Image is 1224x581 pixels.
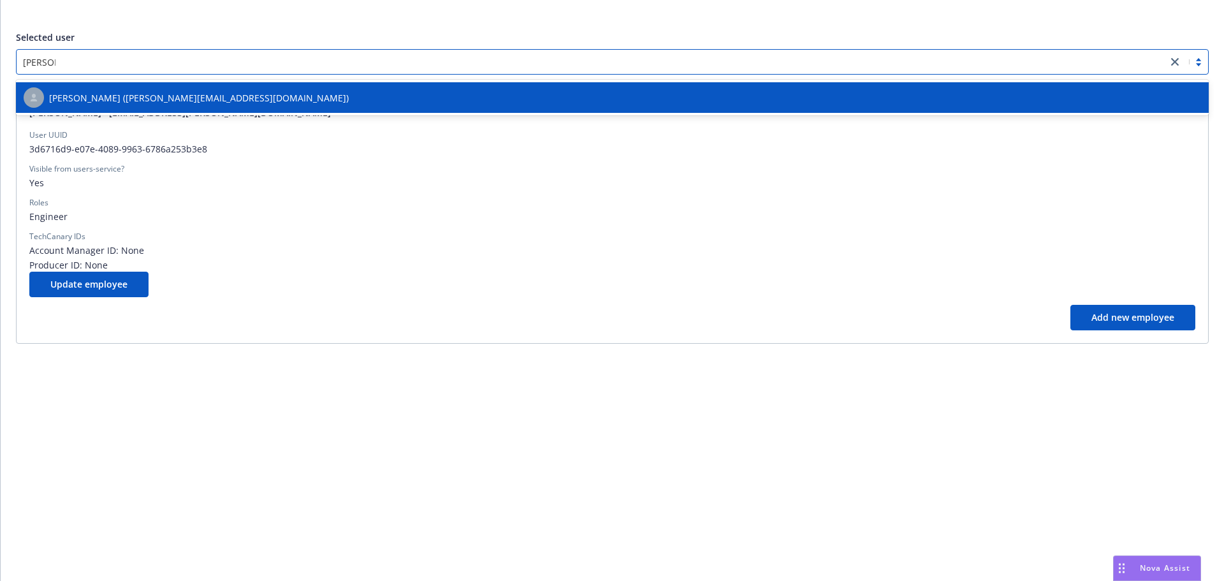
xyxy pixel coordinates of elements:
button: Nova Assist [1113,555,1201,581]
span: Producer ID: None [29,258,1195,272]
span: Selected user [16,31,75,43]
span: 3d6716d9-e07e-4089-9963-6786a253b3e8 [29,142,1195,156]
span: Engineer [29,210,1195,223]
button: Update employee [29,272,149,297]
span: Add new employee [1091,311,1174,323]
div: Drag to move [1114,556,1130,580]
div: User UUID [29,129,68,141]
span: [PERSON_NAME] ([PERSON_NAME][EMAIL_ADDRESS][DOMAIN_NAME]) [49,91,349,105]
div: Visible from users-service? [29,163,124,175]
div: Roles [29,197,48,209]
div: TechCanary IDs [29,231,85,242]
span: Update employee [50,278,127,290]
a: close [1167,54,1183,70]
span: Account Manager ID: None [29,244,1195,257]
span: Yes [29,176,1195,189]
button: Add new employee [1070,305,1195,330]
span: Nova Assist [1140,563,1190,573]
